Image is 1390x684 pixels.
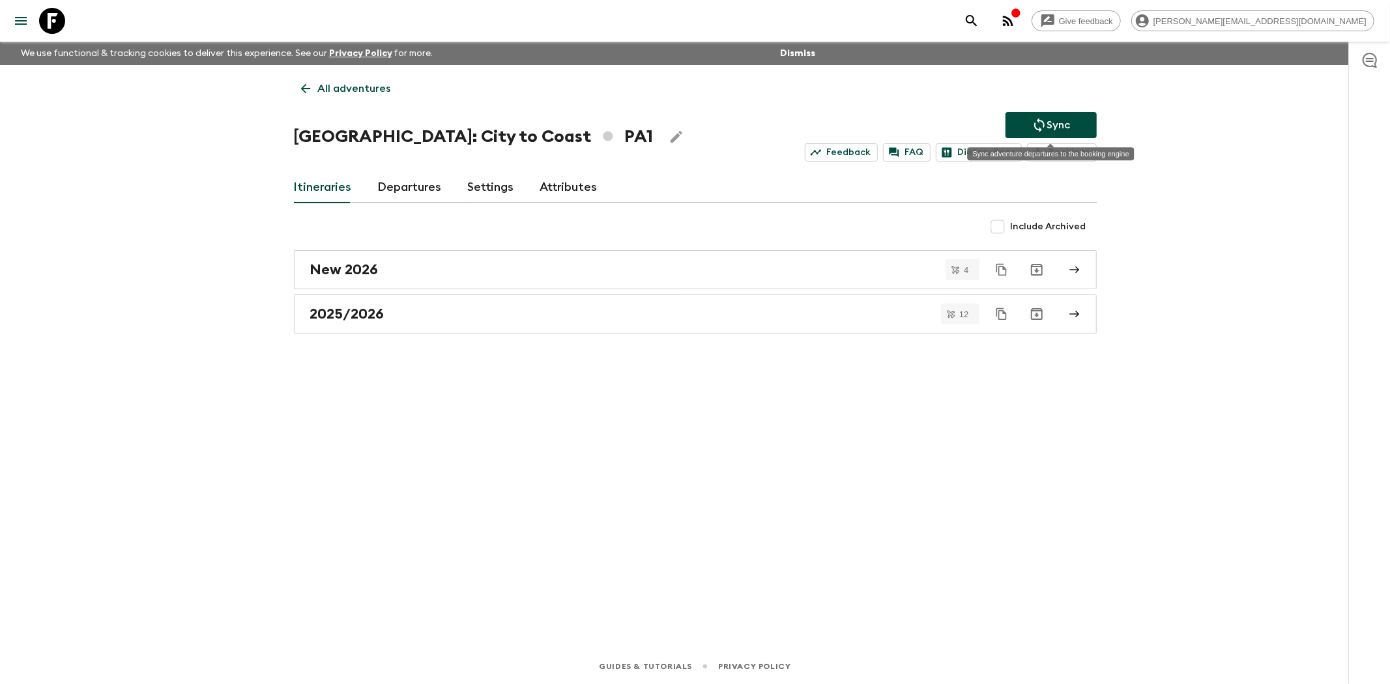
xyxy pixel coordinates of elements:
[468,172,514,203] a: Settings
[378,172,442,203] a: Departures
[883,143,931,162] a: FAQ
[294,76,398,102] a: All adventures
[805,143,878,162] a: Feedback
[329,49,392,58] a: Privacy Policy
[956,266,976,274] span: 4
[1131,10,1374,31] div: [PERSON_NAME][EMAIL_ADDRESS][DOMAIN_NAME]
[1052,16,1120,26] span: Give feedback
[1006,112,1097,138] button: Sync adventure departures to the booking engine
[310,261,379,278] h2: New 2026
[294,124,653,150] h1: [GEOGRAPHIC_DATA]: City to Coast PA1
[318,81,391,96] p: All adventures
[1047,117,1071,133] p: Sync
[951,310,976,319] span: 12
[990,258,1013,281] button: Duplicate
[1024,257,1050,283] button: Archive
[967,147,1134,160] div: Sync adventure departures to the booking engine
[1024,301,1050,327] button: Archive
[1011,220,1086,233] span: Include Archived
[1146,16,1374,26] span: [PERSON_NAME][EMAIL_ADDRESS][DOMAIN_NAME]
[959,8,985,34] button: search adventures
[1032,10,1121,31] a: Give feedback
[663,124,689,150] button: Edit Adventure Title
[599,659,692,674] a: Guides & Tutorials
[990,302,1013,326] button: Duplicate
[718,659,790,674] a: Privacy Policy
[540,172,598,203] a: Attributes
[8,8,34,34] button: menu
[294,294,1097,334] a: 2025/2026
[777,44,818,63] button: Dismiss
[16,42,439,65] p: We use functional & tracking cookies to deliver this experience. See our for more.
[936,143,1022,162] a: Dietary Reqs
[294,172,352,203] a: Itineraries
[294,250,1097,289] a: New 2026
[310,306,384,322] h2: 2025/2026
